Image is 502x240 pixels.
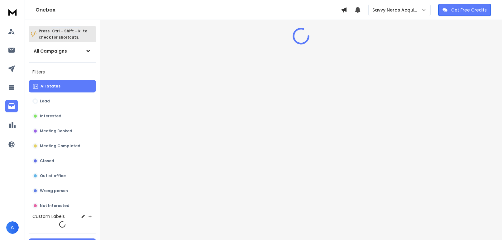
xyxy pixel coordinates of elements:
[29,170,96,182] button: Out of office
[29,200,96,212] button: Not Interested
[40,144,80,148] p: Meeting Completed
[41,84,60,89] p: All Status
[6,6,19,18] img: logo
[29,155,96,167] button: Closed
[40,158,54,163] p: Closed
[29,110,96,122] button: Interested
[372,7,421,13] p: Savvy Nerds Acquisition
[39,28,87,40] p: Press to check for shortcuts.
[29,45,96,57] button: All Campaigns
[40,173,66,178] p: Out of office
[438,4,491,16] button: Get Free Credits
[29,140,96,152] button: Meeting Completed
[29,68,96,76] h3: Filters
[29,185,96,197] button: Wrong person
[6,221,19,234] button: A
[40,99,50,104] p: Lead
[29,125,96,137] button: Meeting Booked
[51,27,81,35] span: Ctrl + Shift + k
[29,80,96,92] button: All Status
[40,188,68,193] p: Wrong person
[451,7,487,13] p: Get Free Credits
[34,48,67,54] h1: All Campaigns
[29,95,96,107] button: Lead
[40,114,61,119] p: Interested
[40,129,72,134] p: Meeting Booked
[32,213,65,219] h3: Custom Labels
[36,6,341,14] h1: Onebox
[40,203,69,208] p: Not Interested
